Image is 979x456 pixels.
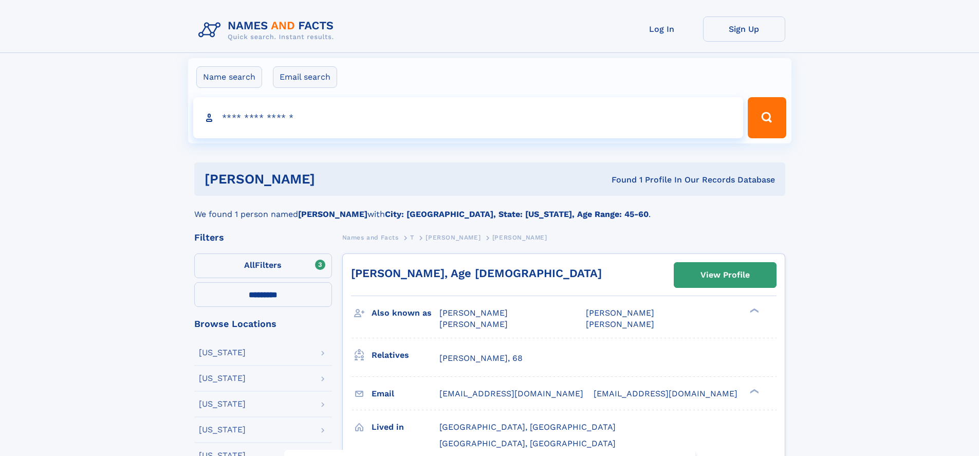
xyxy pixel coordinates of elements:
a: Sign Up [703,16,785,42]
span: [PERSON_NAME] [439,308,508,318]
span: T [410,234,414,241]
a: View Profile [674,263,776,287]
label: Email search [273,66,337,88]
span: [GEOGRAPHIC_DATA], [GEOGRAPHIC_DATA] [439,439,616,448]
a: [PERSON_NAME], Age [DEMOGRAPHIC_DATA] [351,267,602,280]
label: Name search [196,66,262,88]
span: [PERSON_NAME] [586,319,654,329]
span: [EMAIL_ADDRESS][DOMAIN_NAME] [594,389,737,398]
button: Search Button [748,97,786,138]
span: [PERSON_NAME] [439,319,508,329]
h3: Email [372,385,439,403]
div: ❯ [747,388,760,394]
div: [US_STATE] [199,374,246,382]
b: City: [GEOGRAPHIC_DATA], State: [US_STATE], Age Range: 45-60 [385,209,649,219]
div: Filters [194,233,332,242]
h1: [PERSON_NAME] [205,173,464,186]
h3: Also known as [372,304,439,322]
h3: Lived in [372,418,439,436]
span: [GEOGRAPHIC_DATA], [GEOGRAPHIC_DATA] [439,422,616,432]
span: All [244,260,255,270]
div: [US_STATE] [199,426,246,434]
div: We found 1 person named with . [194,196,785,221]
div: [US_STATE] [199,349,246,357]
img: Logo Names and Facts [194,16,342,44]
a: [PERSON_NAME], 68 [439,353,523,364]
span: [PERSON_NAME] [426,234,481,241]
div: View Profile [700,263,750,287]
div: Browse Locations [194,319,332,329]
b: [PERSON_NAME] [298,209,367,219]
div: Found 1 Profile In Our Records Database [463,174,775,186]
a: T [410,231,414,244]
span: [PERSON_NAME] [586,308,654,318]
a: Names and Facts [342,231,399,244]
input: search input [193,97,744,138]
h3: Relatives [372,346,439,364]
span: [PERSON_NAME] [492,234,547,241]
a: [PERSON_NAME] [426,231,481,244]
span: [EMAIL_ADDRESS][DOMAIN_NAME] [439,389,583,398]
label: Filters [194,253,332,278]
div: [US_STATE] [199,400,246,408]
div: ❯ [747,307,760,314]
a: Log In [621,16,703,42]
